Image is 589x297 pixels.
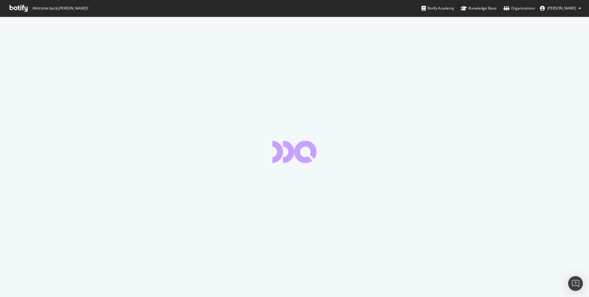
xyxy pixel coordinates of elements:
[272,141,317,163] div: animation
[32,6,88,11] span: Welcome back, [PERSON_NAME] !
[461,5,497,11] div: Knowledge Base
[422,5,454,11] div: Botify Academy
[547,6,576,11] span: Olivier Job
[503,5,535,11] div: Organizations
[535,3,586,13] button: [PERSON_NAME]
[568,276,583,291] div: Open Intercom Messenger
